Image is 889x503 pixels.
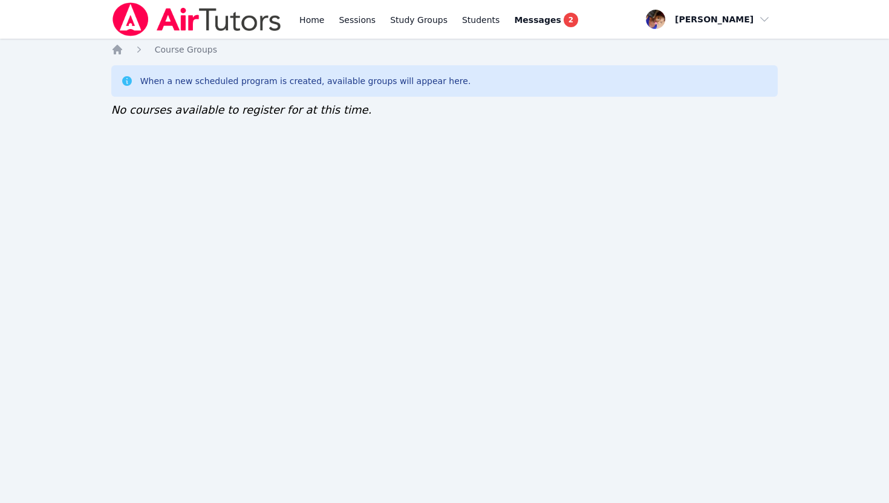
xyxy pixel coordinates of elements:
[111,103,372,116] span: No courses available to register for at this time.
[514,14,561,26] span: Messages
[155,45,217,54] span: Course Groups
[111,2,282,36] img: Air Tutors
[111,44,778,56] nav: Breadcrumb
[140,75,471,87] div: When a new scheduled program is created, available groups will appear here.
[155,44,217,56] a: Course Groups
[564,13,578,27] span: 2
